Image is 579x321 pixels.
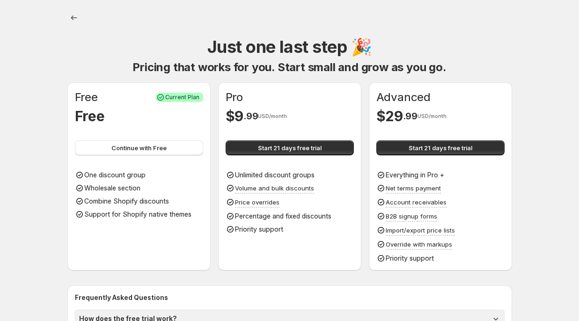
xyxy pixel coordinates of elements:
[111,143,167,153] span: Continue with Free
[376,107,403,125] h1: $ 29
[403,110,418,122] span: . 99
[386,198,447,206] span: Account receivables
[235,184,314,192] span: Volume and bulk discounts
[132,60,446,75] h1: Pricing that works for you. Start small and grow as you go.
[84,197,169,206] p: Combine Shopify discounts
[235,212,331,220] span: Percentage and fixed discounts
[376,90,431,105] h1: Advanced
[226,107,243,125] h1: $ 9
[376,140,505,155] button: Start 21 days free trial
[258,113,287,119] span: USD/month
[258,143,322,153] span: Start 21 days free trial
[75,90,98,105] h1: Free
[165,94,199,101] span: Current Plan
[226,140,354,155] button: Start 21 days free trial
[84,183,140,193] p: Wholesale section
[386,212,437,220] span: B2B signup forms
[84,210,191,219] p: Support for Shopify native themes
[409,143,472,153] span: Start 21 days free trial
[418,113,447,119] span: USD/month
[235,225,283,233] span: Priority support
[235,171,315,179] span: Unlimited discount groups
[243,110,258,122] span: . 99
[235,198,279,206] span: Price overrides
[75,140,203,155] button: Continue with Free
[75,107,105,125] h1: Free
[386,254,434,262] span: Priority support
[386,171,444,179] span: Everything in Pro +
[386,241,452,248] span: Override with markups
[75,293,505,302] h2: Frequently Asked Questions
[386,184,441,192] span: Net terms payment
[386,226,455,234] span: Import/export price lists
[84,170,146,180] p: One discount group
[226,90,243,105] h1: Pro
[207,36,372,58] h1: Just one last step 🎉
